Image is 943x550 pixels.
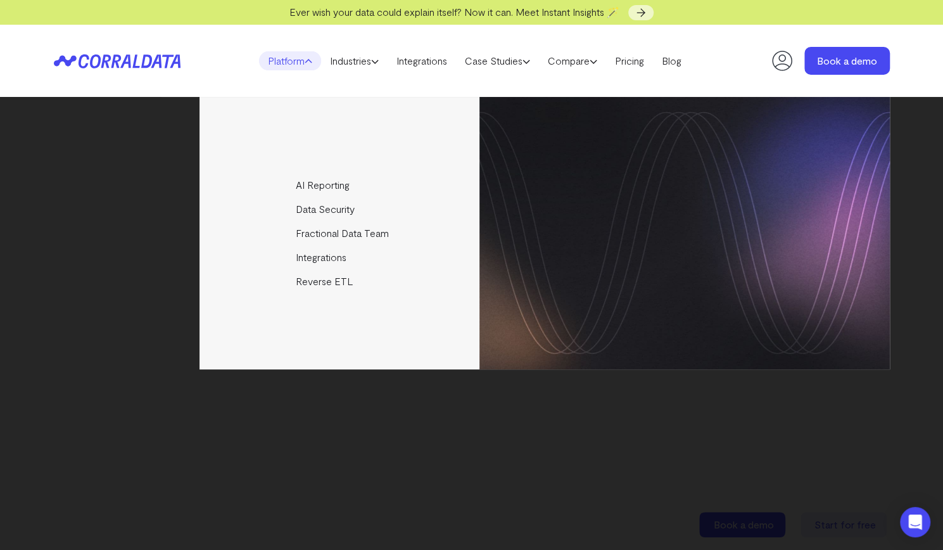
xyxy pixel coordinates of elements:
[199,221,481,245] a: Fractional Data Team
[199,173,481,197] a: AI Reporting
[289,6,619,18] span: Ever wish your data could explain itself? Now it can. Meet Instant Insights 🪄
[199,197,481,221] a: Data Security
[804,47,890,75] a: Book a demo
[539,51,606,70] a: Compare
[259,51,321,70] a: Platform
[388,51,456,70] a: Integrations
[606,51,653,70] a: Pricing
[321,51,388,70] a: Industries
[653,51,690,70] a: Blog
[199,245,481,269] a: Integrations
[900,507,930,537] div: Open Intercom Messenger
[456,51,539,70] a: Case Studies
[199,269,481,293] a: Reverse ETL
